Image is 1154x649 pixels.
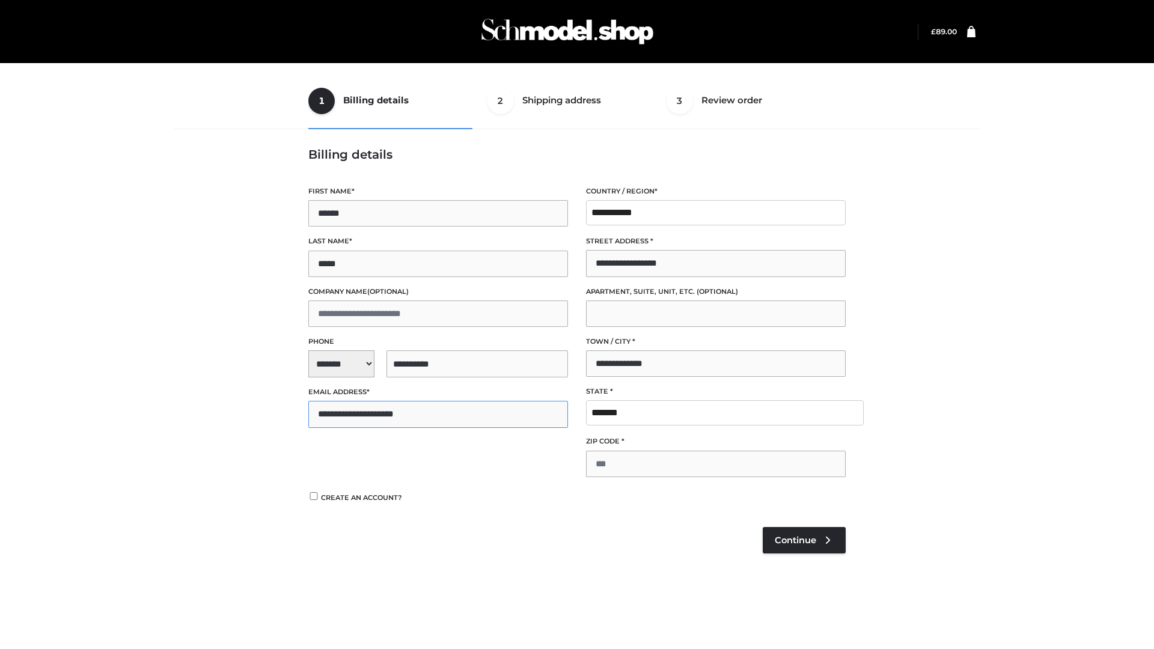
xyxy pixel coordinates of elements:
label: Apartment, suite, unit, etc. [586,286,846,297]
a: £89.00 [931,27,957,36]
label: Street address [586,236,846,247]
label: Country / Region [586,186,846,197]
label: Company name [308,286,568,297]
a: Continue [763,527,846,553]
label: Email address [308,386,568,398]
label: First name [308,186,568,197]
label: Town / City [586,336,846,347]
span: (optional) [367,287,409,296]
label: State [586,386,846,397]
h3: Billing details [308,147,846,162]
img: Schmodel Admin 964 [477,8,658,55]
span: £ [931,27,936,36]
bdi: 89.00 [931,27,957,36]
label: Last name [308,236,568,247]
label: Phone [308,336,568,347]
input: Create an account? [308,492,319,500]
label: ZIP Code [586,436,846,447]
span: Create an account? [321,493,402,502]
span: (optional) [697,287,738,296]
span: Continue [775,535,816,546]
